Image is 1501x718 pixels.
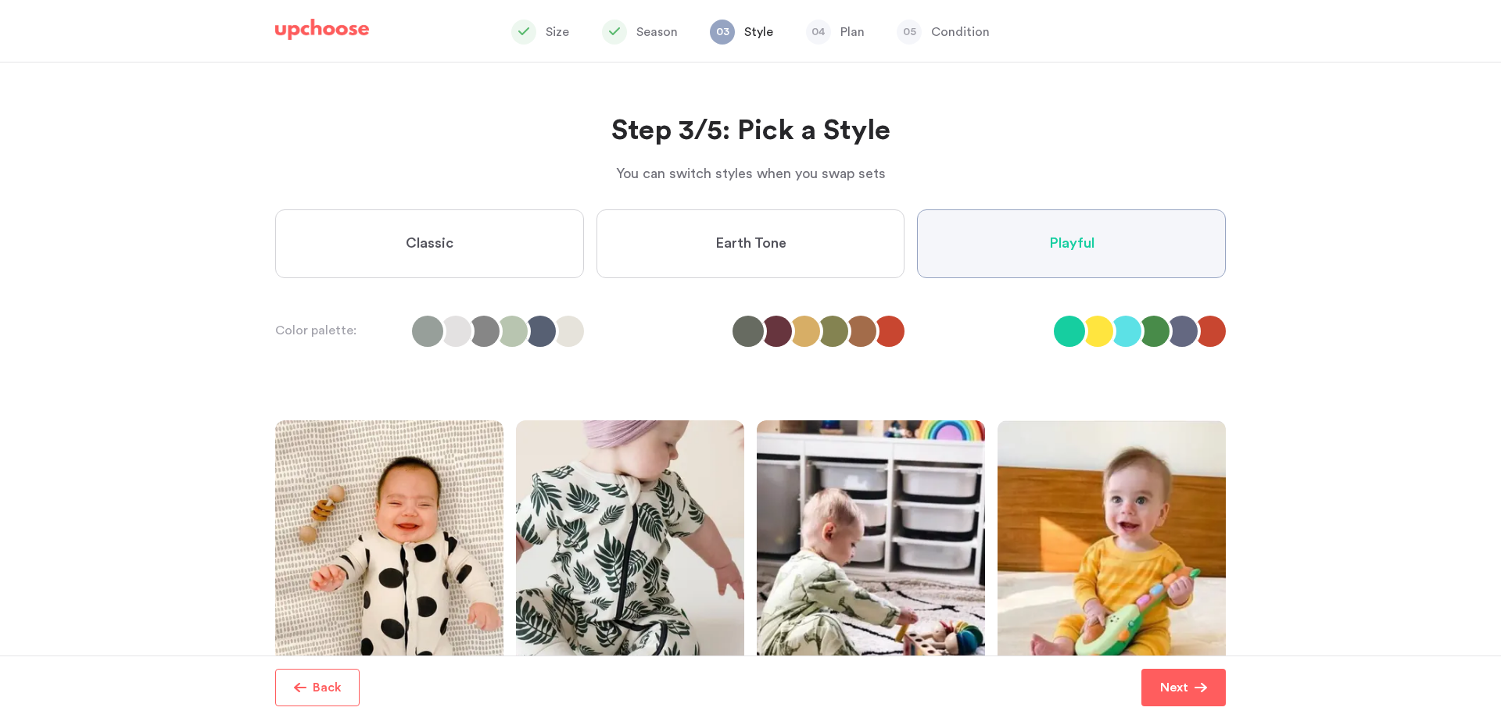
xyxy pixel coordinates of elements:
[897,20,922,45] span: 05
[931,23,990,41] p: Condition
[1141,669,1226,706] button: Next
[744,23,773,41] p: Style
[616,166,886,180] span: You can switch styles when you swap sets
[636,23,678,41] p: Season
[275,19,369,41] img: UpChoose
[715,234,786,253] span: Earth Tone
[313,678,342,697] p: Back
[406,234,453,253] span: Classic
[710,20,735,45] span: 03
[1160,678,1188,697] p: Next
[546,23,569,41] p: Size
[1049,234,1094,253] span: Playful
[275,113,1226,150] h2: Step 3/5: Pick a Style
[275,669,360,706] button: Back
[806,20,831,45] span: 04
[840,23,865,41] p: Plan
[275,19,369,48] a: UpChoose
